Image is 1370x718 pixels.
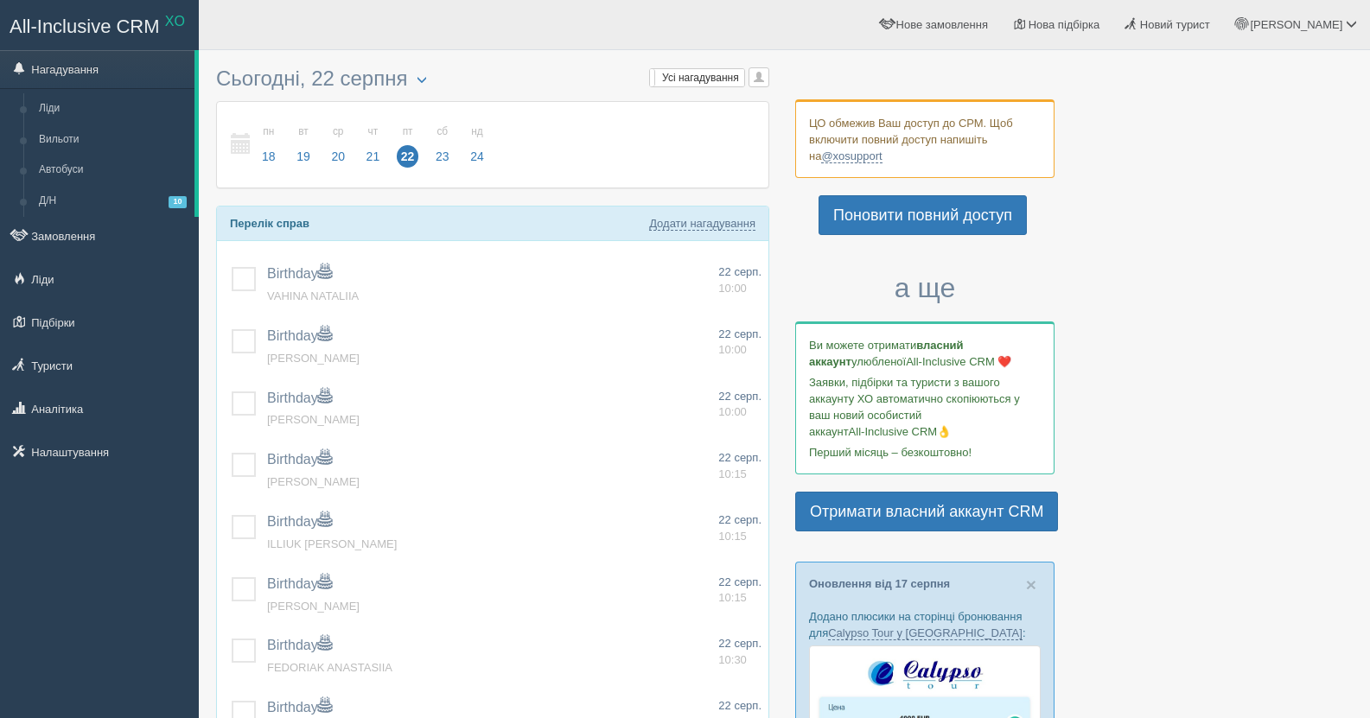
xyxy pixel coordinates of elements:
[10,16,160,37] span: All-Inclusive CRM
[292,124,315,139] small: вт
[362,145,385,168] span: 21
[718,575,761,607] a: 22 серп. 10:15
[718,575,761,588] span: 22 серп.
[258,124,280,139] small: пн
[809,339,964,368] b: власний аккаунт
[267,700,332,715] a: Birthday
[1140,18,1210,31] span: Новий турист
[718,264,761,296] a: 22 серп. 10:00
[809,374,1041,440] p: Заявки, підбірки та туристи з вашого аккаунту ХО автоматично скопіюються у ваш новий особистий ак...
[267,475,360,488] a: [PERSON_NAME]
[327,145,349,168] span: 20
[267,514,332,529] a: Birthday
[795,492,1058,531] a: Отримати власний аккаунт CRM
[1250,18,1342,31] span: [PERSON_NAME]
[31,124,194,156] a: Вильоти
[849,425,952,438] span: All-Inclusive CRM👌
[718,636,761,668] a: 22 серп. 10:30
[466,124,488,139] small: нд
[718,512,761,544] a: 22 серп. 10:15
[828,626,1023,640] a: Calypso Tour у [GEOGRAPHIC_DATA]
[906,355,1011,368] span: All-Inclusive CRM ❤️
[718,327,761,340] span: 22 серп.
[718,327,761,359] a: 22 серп. 10:00
[718,282,747,295] span: 10:00
[718,530,747,543] span: 10:15
[718,467,747,480] span: 10:15
[896,18,988,31] span: Нове замовлення
[252,115,285,175] a: пн 18
[718,265,761,278] span: 22 серп.
[426,115,459,175] a: сб 23
[397,124,419,139] small: пт
[327,124,349,139] small: ср
[809,608,1041,641] p: Додано плюсики на сторінці бронювання для :
[362,124,385,139] small: чт
[165,14,185,29] sup: XO
[31,155,194,186] a: Автобуси
[1026,575,1036,594] button: Close
[718,699,761,712] span: 22 серп.
[392,115,424,175] a: пт 22
[169,196,187,207] span: 10
[718,653,747,666] span: 10:30
[662,72,739,84] span: Усі нагадування
[461,115,489,175] a: нд 24
[267,452,332,467] a: Birthday
[267,289,359,302] a: VAHINA NATALIIA
[216,67,769,92] h3: Сьогодні, 22 серпня
[267,328,332,343] a: Birthday
[267,391,332,405] a: Birthday
[267,266,332,281] a: Birthday
[397,145,419,168] span: 22
[819,195,1027,235] a: Поновити повний доступ
[1,1,198,48] a: All-Inclusive CRM XO
[322,115,354,175] a: ср 20
[466,145,488,168] span: 24
[718,513,761,526] span: 22 серп.
[809,444,1041,461] p: Перший місяць – безкоштовно!
[718,405,747,418] span: 10:00
[267,537,397,550] a: ILLIUK [PERSON_NAME]
[267,600,360,613] a: [PERSON_NAME]
[292,145,315,168] span: 19
[649,217,755,231] a: Додати нагадування
[718,591,747,604] span: 10:15
[795,273,1055,303] h3: а ще
[1026,575,1036,594] span: ×
[718,450,761,482] a: 22 серп. 10:15
[431,145,454,168] span: 23
[230,217,309,230] b: Перелік справ
[718,451,761,464] span: 22 серп.
[267,576,332,591] a: Birthday
[809,577,950,590] a: Оновлення від 17 серпня
[718,390,761,403] span: 22 серп.
[795,99,1055,178] div: ЦО обмежив Ваш доступ до СРМ. Щоб включити повний доступ напишіть на
[809,337,1041,370] p: Ви можете отримати улюбленої
[31,93,194,124] a: Ліди
[267,413,360,426] a: [PERSON_NAME]
[267,352,360,365] a: [PERSON_NAME]
[1029,18,1100,31] span: Нова підбірка
[821,149,882,163] a: @xosupport
[357,115,390,175] a: чт 21
[431,124,454,139] small: сб
[267,638,332,652] a: Birthday
[267,661,392,674] a: FEDORIAK ANASTASIIA
[287,115,320,175] a: вт 19
[31,186,194,217] a: Д/Н10
[718,637,761,650] span: 22 серп.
